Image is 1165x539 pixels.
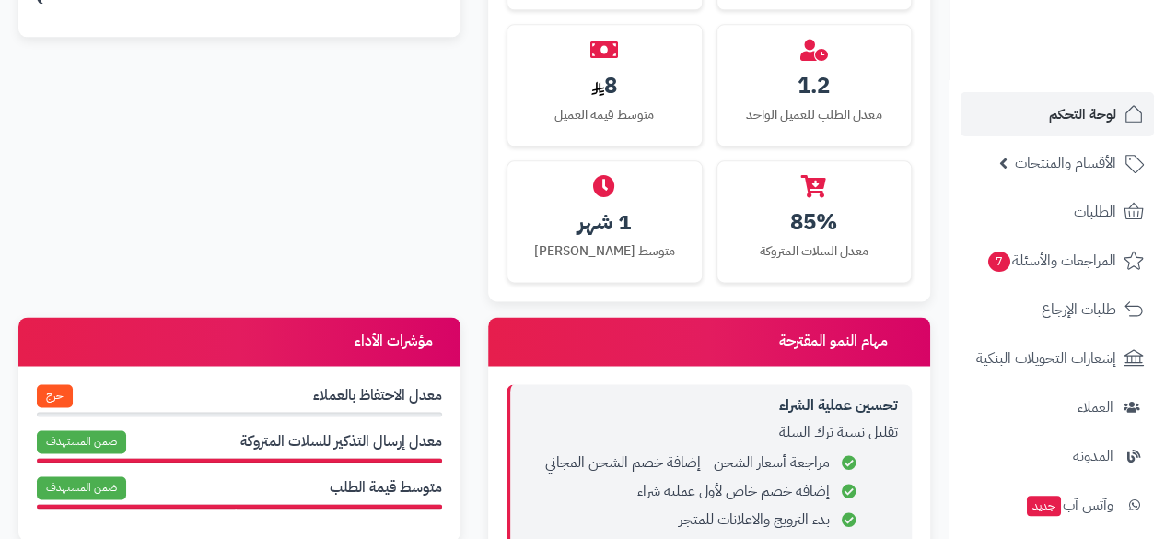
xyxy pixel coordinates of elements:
div: متوسط قيمة العميل [521,106,688,124]
a: طلبات الإرجاع [961,287,1154,332]
div: 227.3% / 200% [37,504,442,509]
span: 7 [988,252,1010,272]
span: معدل إرسال التذكير للسلات المتروكة [240,431,442,452]
a: الطلبات [961,190,1154,234]
span: ضمن المستهدف [37,430,126,453]
a: وآتس آبجديد [961,483,1154,527]
span: طلبات الإرجاع [1042,297,1116,322]
span: الطلبات [1074,199,1116,225]
span: إشعارات التحويلات البنكية [976,346,1116,371]
li: إضافة خصم خاص لأول عملية شراء [529,481,861,502]
span: جديد [1027,496,1061,516]
div: معدل السلات المتروكة [731,242,898,261]
li: بدء الترويج والاعلانات للمتجر [529,510,861,531]
span: حرج [37,384,73,407]
span: وآتس آب [1025,492,1113,518]
span: المراجعات والأسئلة [986,248,1116,274]
h3: مؤشرات الأداء [355,334,442,350]
a: لوحة التحكم [961,92,1154,136]
div: 8 [521,70,688,101]
div: متوسط [PERSON_NAME] [521,242,688,261]
div: 1.2 [731,70,898,101]
a: المراجعات والأسئلة7 [961,239,1154,283]
span: متوسط قيمة الطلب [330,477,442,498]
li: مراجعة أسعار الشحن - إضافة خصم الشحن المجاني [529,452,861,474]
div: 1 شهر [521,206,688,238]
span: العملاء [1078,394,1113,420]
a: إشعارات التحويلات البنكية [961,336,1154,381]
h4: تحسين عملية الشراء [524,398,898,415]
span: المدونة [1073,443,1113,469]
p: تقليل نسبة ترك السلة [524,422,898,443]
span: الأقسام والمنتجات [1015,150,1116,176]
span: لوحة التحكم [1049,101,1116,127]
span: ضمن المستهدف [37,476,126,499]
div: 84.6% / 60% [37,458,442,463]
h3: مهام النمو المقترحة [779,333,912,350]
div: 85% [731,206,898,238]
span: معدل الاحتفاظ بالعملاء [313,385,442,406]
a: المدونة [961,434,1154,478]
a: العملاء [961,385,1154,429]
div: معدل الطلب للعميل الواحد [731,106,898,124]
